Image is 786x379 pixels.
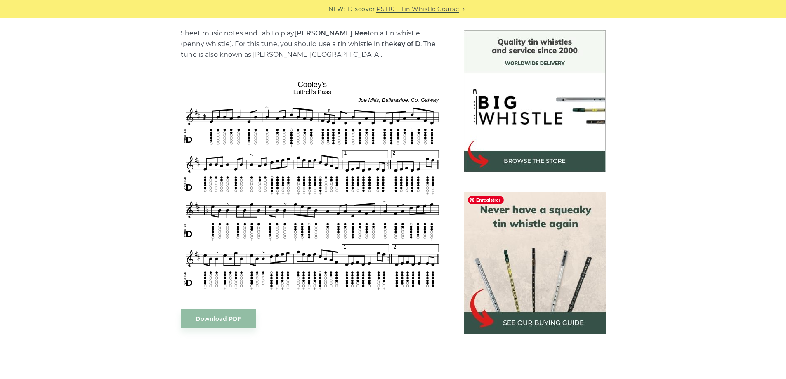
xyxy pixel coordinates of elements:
[181,309,256,328] a: Download PDF
[348,5,375,14] span: Discover
[376,5,459,14] a: PST10 - Tin Whistle Course
[393,40,420,48] strong: key of D
[181,28,444,60] p: Sheet music notes and tab to play on a tin whistle (penny whistle). For this tune, you should use...
[181,77,444,292] img: Cooley's Tin Whistle Tabs & Sheet Music
[468,196,504,204] span: Enregistrer
[464,192,606,334] img: tin whistle buying guide
[464,30,606,172] img: BigWhistle Tin Whistle Store
[294,29,370,37] strong: [PERSON_NAME] Reel
[328,5,345,14] span: NEW:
